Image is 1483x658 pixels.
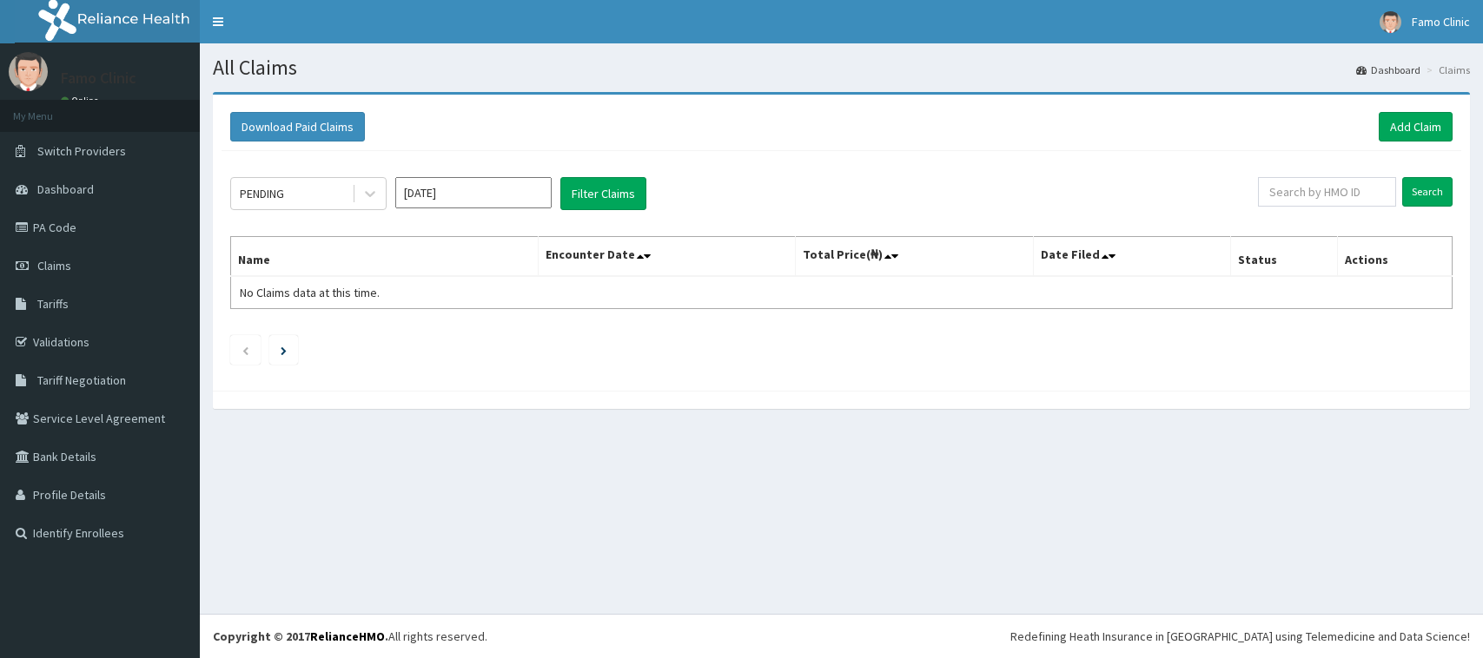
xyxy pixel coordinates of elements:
strong: Copyright © 2017 . [213,628,388,644]
li: Claims [1422,63,1470,77]
button: Filter Claims [560,177,646,210]
span: Claims [37,258,71,273]
footer: All rights reserved. [200,614,1483,658]
span: Tariffs [37,296,69,312]
span: Dashboard [37,181,94,197]
input: Select Month and Year [395,177,552,208]
input: Search by HMO ID [1258,177,1396,207]
img: User Image [9,52,48,91]
th: Date Filed [1034,237,1231,277]
p: Famo Clinic [61,70,136,86]
div: Redefining Heath Insurance in [GEOGRAPHIC_DATA] using Telemedicine and Data Science! [1010,628,1470,645]
h1: All Claims [213,56,1470,79]
img: User Image [1380,11,1401,33]
a: Dashboard [1356,63,1420,77]
button: Download Paid Claims [230,112,365,141]
span: Famo Clinic [1412,14,1470,30]
span: Tariff Negotiation [37,372,126,388]
th: Actions [1337,237,1452,277]
a: Add Claim [1379,112,1453,141]
th: Name [231,237,539,277]
a: Next page [281,342,287,358]
span: No Claims data at this time. [240,285,380,300]
span: Switch Providers [37,143,126,159]
th: Total Price(₦) [796,237,1034,277]
a: Online [61,95,103,107]
th: Encounter Date [539,237,796,277]
a: RelianceHMO [310,628,385,644]
th: Status [1231,237,1337,277]
input: Search [1402,177,1453,207]
a: Previous page [242,342,249,358]
div: PENDING [240,185,284,202]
